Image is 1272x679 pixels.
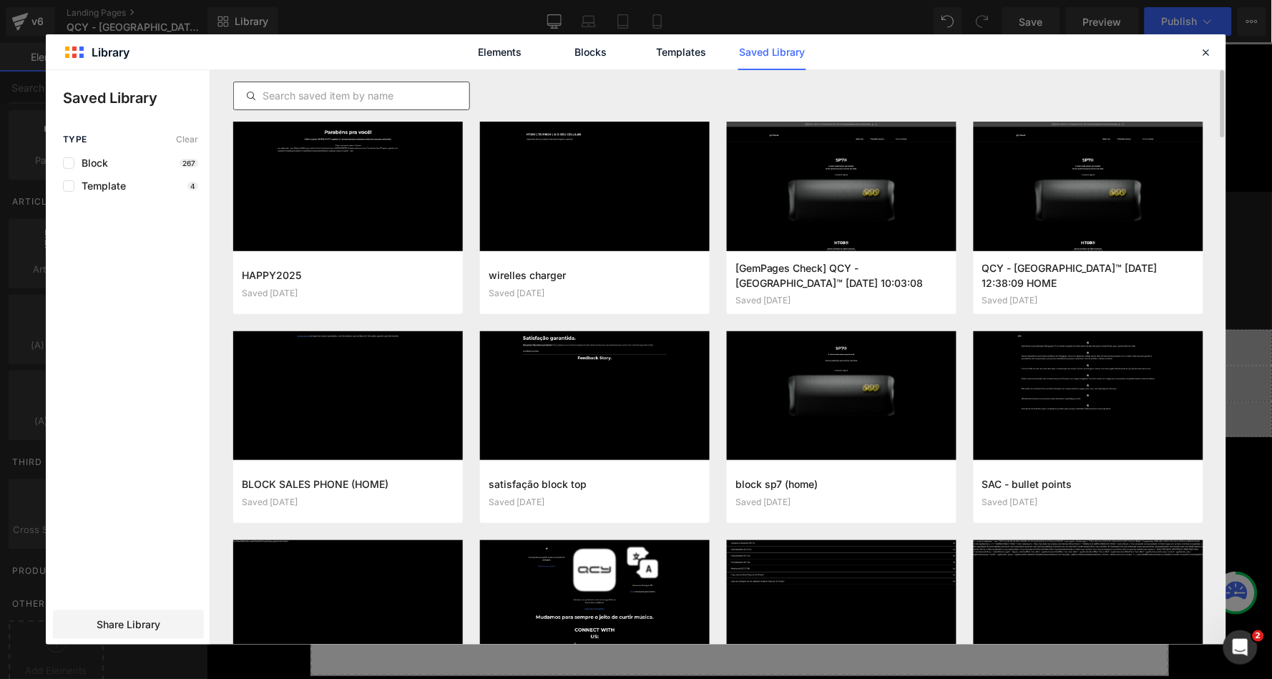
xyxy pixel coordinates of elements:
strong: T20® [175,403,212,420]
a: Add Single Section [539,549,667,578]
h3: wirelles charger [489,268,701,283]
h3: [GemPages Check] QCY - [GEOGRAPHIC_DATA]™ [DATE] 10:03:08 [735,260,948,290]
div: Saved [DATE] [982,497,1195,507]
h3: HAPPY2025 [242,268,454,283]
span: Clear [176,135,198,145]
h3: QCY - [GEOGRAPHIC_DATA]™ [DATE] 12:38:09 HOME [982,260,1195,290]
a: Review [623,408,652,419]
h3: satisfação block top [489,477,701,492]
div: Saved [DATE] [982,295,1195,306]
a: Explore Blocks [398,549,527,578]
span: Comprar [841,406,878,416]
div: Saved [DATE] [489,288,701,298]
p: Se cadastre e fique por dentro dos nossos lançamentos. [86,213,980,240]
a: Comparar todos [705,408,771,419]
a: Elements [466,34,534,70]
iframe: Intercom live chat [1223,630,1258,665]
span: 2 [1253,630,1264,642]
span: Template [74,180,126,192]
span: Block [74,157,108,169]
a: Templates [647,34,715,70]
h3: block sp7 (home) [735,477,948,492]
input: Search saved item by name [234,87,469,104]
p: 267 [180,159,198,167]
div: Saved [DATE] [242,497,454,507]
a: Blocks [557,34,625,70]
p: or Drag & Drop elements from left sidebar [127,590,939,600]
div: Saved [DATE] [735,295,948,306]
h3: BLOCK SALES PHONE (HOME) [242,477,454,492]
p: 4 [187,182,198,190]
div: Saved [DATE] [735,497,948,507]
button: Comprar [829,401,890,421]
span: Type [63,135,87,145]
span: Share Library [97,617,160,632]
p: Saved Library [63,87,210,109]
h3: SAC - bullet points [982,477,1195,492]
div: Saved [DATE] [489,497,701,507]
div: Saved [DATE] [242,288,454,298]
strong: Feedback Story [465,46,601,68]
a: Saved Library [738,34,806,70]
